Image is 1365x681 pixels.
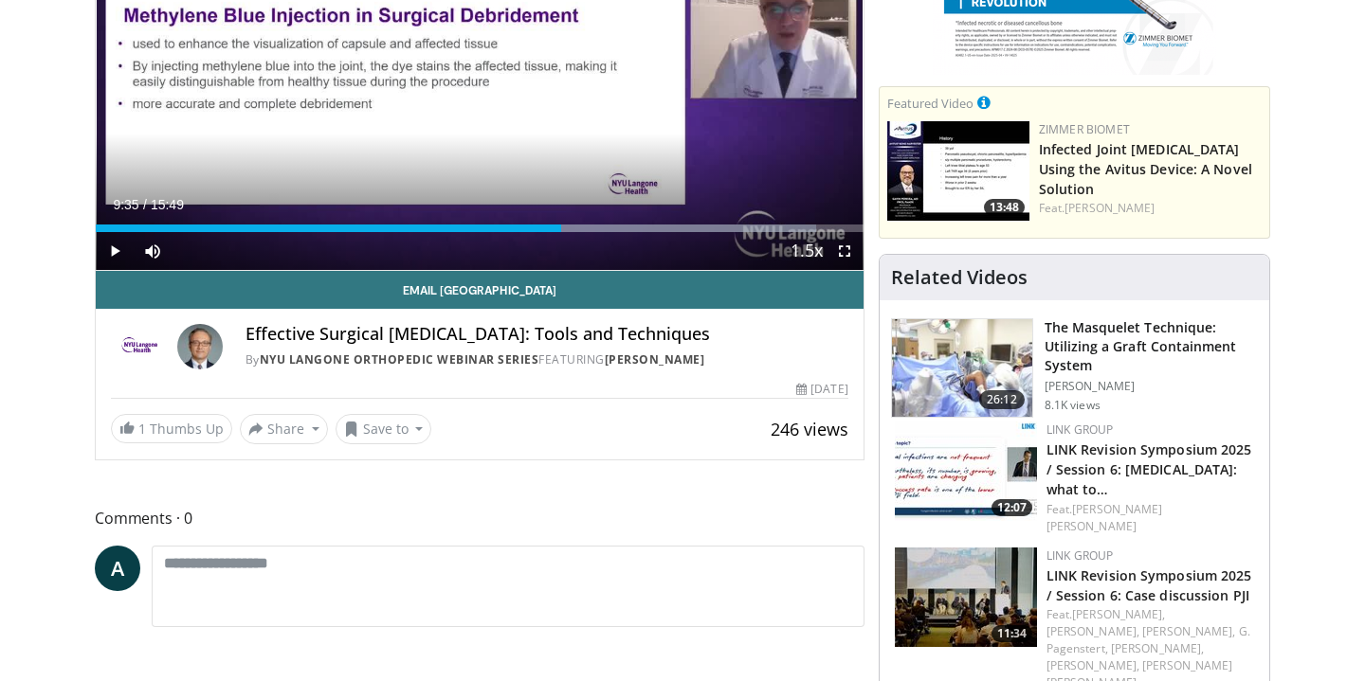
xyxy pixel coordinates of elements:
h4: Related Videos [891,266,1028,289]
a: [PERSON_NAME] [PERSON_NAME] [1046,501,1163,534]
a: A [95,546,140,591]
button: Save to [336,414,432,444]
div: Progress Bar [96,224,864,232]
button: Playback Rate [788,232,826,270]
small: Featured Video [887,95,974,112]
img: b10511b6-79e2-46bc-baab-d1274e8fbef4.150x105_q85_crop-smart_upscale.jpg [895,547,1037,647]
div: Feat. [1039,200,1262,217]
span: 1 [138,420,146,438]
a: 13:48 [887,121,1029,221]
p: 8.1K views [1045,398,1101,413]
a: Zimmer Biomet [1039,121,1130,137]
a: LINK Revision Symposium 2025 / Session 6: [MEDICAL_DATA]: what to… [1046,440,1252,498]
img: NYU Langone Orthopedic Webinar Series [111,324,170,369]
a: [PERSON_NAME], [1046,623,1139,639]
a: LINK Revision Symposium 2025 / Session 6: Case discussion PJI [1046,566,1252,604]
button: Share [240,414,328,444]
a: G. Pagenstert, [1046,623,1250,656]
span: 26:12 [979,390,1025,409]
span: / [143,197,147,212]
h3: The Masquelet Technique: Utilizing a Graft Containment System [1045,318,1258,375]
div: Feat. [1046,501,1254,535]
span: 11:34 [992,625,1032,642]
a: 11:34 [895,547,1037,647]
button: Fullscreen [826,232,864,270]
a: 1 Thumbs Up [111,414,232,443]
img: Avatar [177,324,223,369]
div: By FEATURING [246,351,848,368]
a: LINK Group [1046,421,1114,438]
a: [PERSON_NAME], [1142,623,1235,639]
img: 6109daf6-8797-4a77-88a1-edd099c0a9a9.150x105_q85_crop-smart_upscale.jpg [887,121,1029,221]
a: [PERSON_NAME] [605,351,705,367]
h4: Effective Surgical [MEDICAL_DATA]: Tools and Techniques [246,324,848,345]
a: Infected Joint [MEDICAL_DATA] Using the Avitus Device: A Novel Solution [1039,140,1252,198]
a: [PERSON_NAME], [1111,640,1204,656]
a: NYU Langone Orthopedic Webinar Series [260,351,539,367]
button: Play [96,232,134,270]
span: 15:49 [151,197,184,212]
img: 6efd5148-a88b-45db-aace-ac8556b4f1bb.150x105_q85_crop-smart_upscale.jpg [892,319,1032,418]
div: [DATE] [796,381,847,398]
a: Email [GEOGRAPHIC_DATA] [96,271,864,309]
span: 246 views [771,418,848,440]
p: [PERSON_NAME] [1045,379,1258,394]
a: [PERSON_NAME], [1046,657,1139,673]
span: Comments 0 [95,506,864,530]
img: 440c891d-8a23-4712-9682-07bff2e9206f.150x105_q85_crop-smart_upscale.jpg [895,421,1037,521]
button: Mute [134,232,172,270]
a: [PERSON_NAME] [1065,200,1155,216]
span: 9:35 [113,197,138,212]
a: LINK Group [1046,547,1114,564]
a: 26:12 The Masquelet Technique: Utilizing a Graft Containment System [PERSON_NAME] 8.1K views [891,318,1258,419]
span: 12:07 [992,499,1032,516]
span: 13:48 [984,199,1025,216]
a: 12:07 [895,421,1037,521]
a: [PERSON_NAME], [1072,606,1165,622]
